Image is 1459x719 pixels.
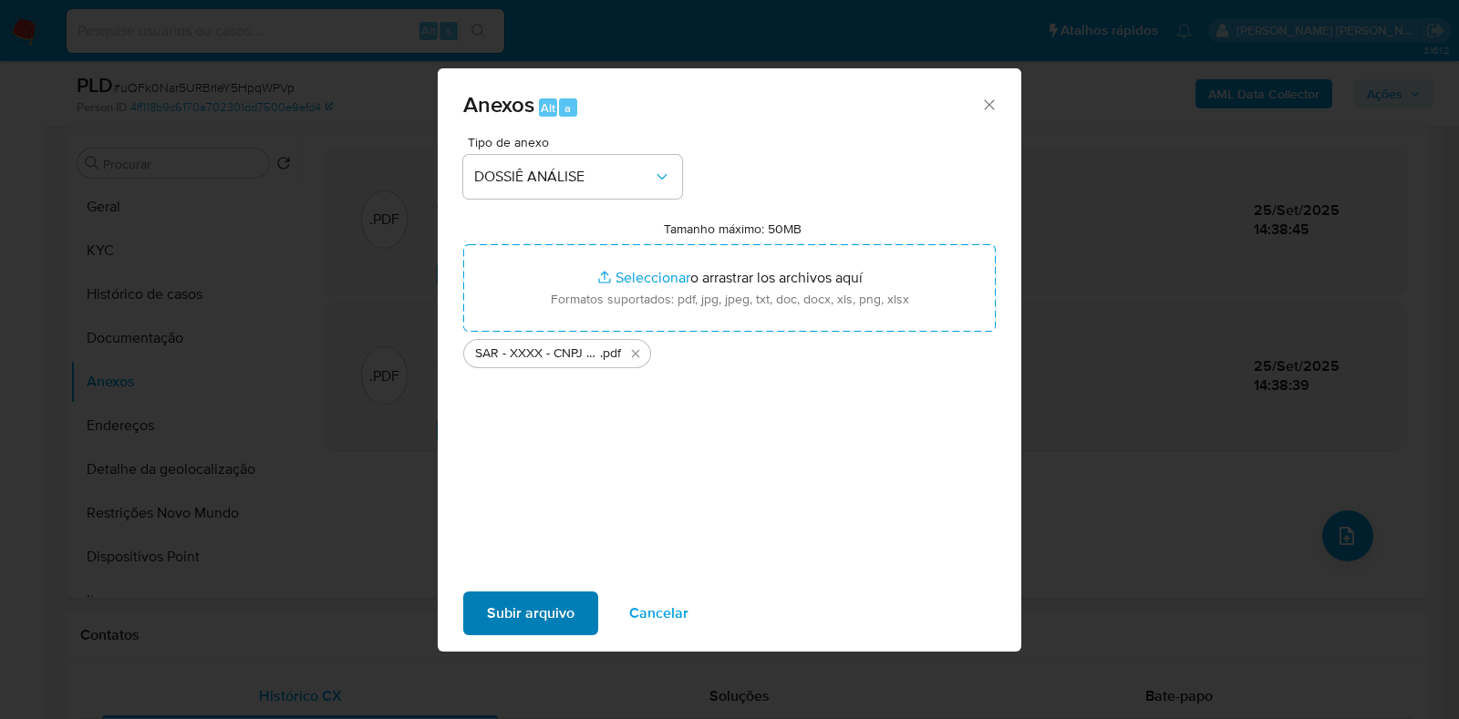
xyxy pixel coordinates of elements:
button: Subir arquivo [463,591,598,635]
span: .pdf [600,344,621,363]
span: Cancelar [629,593,688,633]
button: Cancelar [605,591,712,635]
span: Alt [541,99,555,117]
ul: Archivos seleccionados [463,332,996,368]
span: a [564,99,571,117]
span: Anexos [463,88,534,120]
label: Tamanho máximo: 50MB [664,221,802,237]
span: DOSSIÊ ANÁLISE [474,168,653,186]
button: Cerrar [980,96,997,112]
span: Subir arquivo [487,593,574,633]
button: Eliminar SAR - XXXX - CNPJ 48391666000144 - BATISTA VENDAS E REPRESENTAÇÕES LTDA.pdf [625,343,647,365]
button: DOSSIÊ ANÁLISE [463,155,682,199]
span: Tipo de anexo [468,136,687,149]
span: SAR - XXXX - CNPJ 48391666000144 - [PERSON_NAME] VENDAS E REPRESENTAÇÕES LTDA [475,344,600,363]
